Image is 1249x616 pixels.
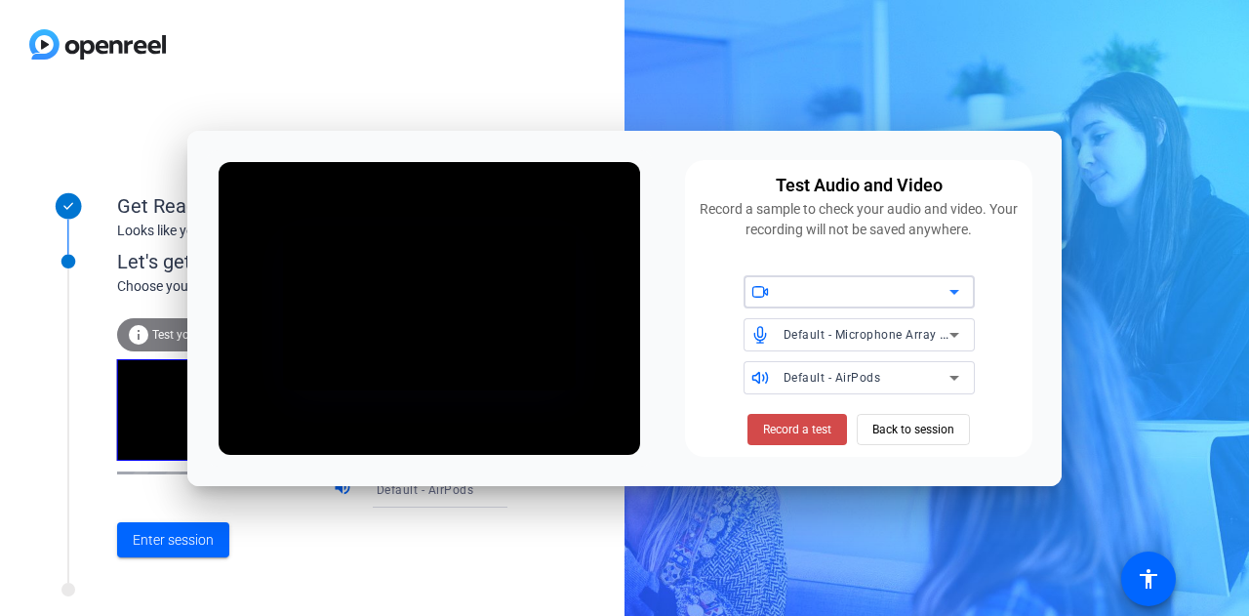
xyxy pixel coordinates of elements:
[763,421,831,438] span: Record a test
[1137,567,1160,591] mat-icon: accessibility
[784,371,881,385] span: Default - AirPods
[117,221,507,241] div: Looks like you've been invited to join
[333,477,356,501] mat-icon: volume_up
[117,247,547,276] div: Let's get connected.
[117,191,507,221] div: Get Ready!
[747,414,847,445] button: Record a test
[127,323,150,347] mat-icon: info
[697,199,1021,240] div: Record a sample to check your audio and video. Your recording will not be saved anywhere.
[776,172,943,199] div: Test Audio and Video
[377,483,474,497] span: Default - AirPods
[857,414,970,445] button: Back to session
[133,530,214,551] span: Enter session
[117,276,547,297] div: Choose your settings
[152,328,288,342] span: Test your audio and video
[872,411,954,448] span: Back to session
